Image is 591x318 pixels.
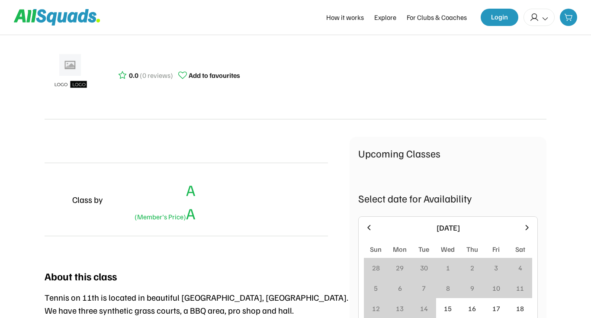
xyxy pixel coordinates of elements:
div: 30 [420,263,428,273]
div: A [186,178,196,202]
div: Sun [370,244,382,254]
div: 2 [470,263,474,273]
div: How it works [326,12,364,22]
div: 29 [396,263,404,273]
div: Mon [393,244,407,254]
div: 16 [468,303,476,314]
div: 13 [396,303,404,314]
div: (0 reviews) [140,70,173,80]
div: 0.0 [129,70,138,80]
div: 17 [492,303,500,314]
div: 9 [470,283,474,293]
div: Explore [374,12,396,22]
div: 14 [420,303,428,314]
div: 3 [494,263,498,273]
div: 12 [372,303,380,314]
div: Fri [492,244,500,254]
div: 28 [372,263,380,273]
div: 11 [516,283,524,293]
div: 18 [516,303,524,314]
div: 10 [492,283,500,293]
div: [DATE] [379,222,517,234]
div: 5 [374,283,378,293]
div: Upcoming Classes [358,145,538,161]
div: A [132,202,196,225]
div: Wed [441,244,455,254]
div: 6 [398,283,402,293]
img: yH5BAEAAAAALAAAAAABAAEAAAIBRAA7 [45,189,65,210]
div: Select date for Availability [358,190,538,206]
div: Add to favourites [189,70,240,80]
div: For Clubs & Coaches [407,12,467,22]
div: 4 [518,263,522,273]
img: ui-kit-placeholders-product-5_1200x.webp [49,51,92,94]
div: About this class [45,268,117,284]
div: Tue [418,244,429,254]
div: 15 [444,303,452,314]
div: Thu [466,244,478,254]
div: 1 [446,263,450,273]
font: (Member's Price) [135,212,186,221]
div: 7 [422,283,426,293]
div: Sat [515,244,525,254]
button: Login [481,9,518,26]
div: Class by [72,193,103,206]
div: 8 [446,283,450,293]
